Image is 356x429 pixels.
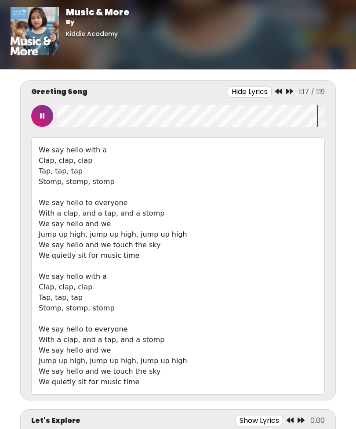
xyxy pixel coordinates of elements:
[310,415,325,425] span: 0.00
[11,7,59,55] img: 01vrkzCYTteBT1eqlInO
[31,415,80,426] p: Let's Explore
[66,30,129,38] h6: Kiddie Academy
[31,137,325,395] div: We say hello with a Clap, clap, clap Tap, tap, tap Stomp, stomp, stomp We say hello to everyone W...
[31,87,87,97] p: Greeting Song
[311,87,325,96] span: / 1:19
[66,7,129,18] h1: Music & More
[66,18,129,27] p: By
[228,86,272,97] button: Hide Lyrics
[299,87,309,97] span: 1:17
[236,415,283,426] button: Show Lyrics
